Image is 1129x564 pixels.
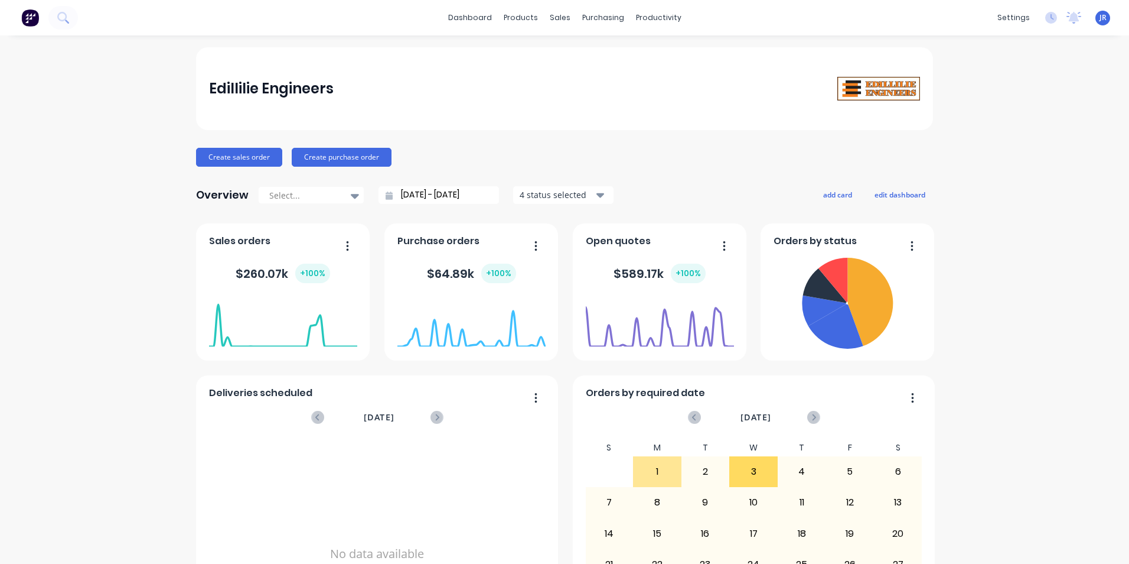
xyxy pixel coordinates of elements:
[778,457,825,487] div: 4
[209,77,334,101] div: Edillilie Engineers
[576,9,630,27] div: purchasing
[614,264,706,283] div: $ 589.17k
[196,183,249,207] div: Overview
[867,187,933,202] button: edit dashboard
[634,457,681,487] div: 1
[730,488,777,517] div: 10
[681,439,730,456] div: T
[397,234,479,248] span: Purchase orders
[586,234,651,248] span: Open quotes
[442,9,498,27] a: dashboard
[778,439,826,456] div: T
[778,488,825,517] div: 11
[729,439,778,456] div: W
[586,488,633,517] div: 7
[826,519,873,549] div: 19
[498,9,544,27] div: products
[774,234,857,248] span: Orders by status
[633,439,681,456] div: M
[682,457,729,487] div: 2
[586,519,633,549] div: 14
[730,457,777,487] div: 3
[825,439,874,456] div: F
[826,457,873,487] div: 5
[730,519,777,549] div: 17
[21,9,39,27] img: Factory
[671,264,706,283] div: + 100 %
[634,519,681,549] div: 15
[295,264,330,283] div: + 100 %
[585,439,634,456] div: S
[778,519,825,549] div: 18
[826,488,873,517] div: 12
[875,488,922,517] div: 13
[364,411,394,424] span: [DATE]
[544,9,576,27] div: sales
[875,457,922,487] div: 6
[634,488,681,517] div: 8
[1099,12,1107,23] span: JR
[427,264,516,283] div: $ 64.89k
[236,264,330,283] div: $ 260.07k
[586,386,705,400] span: Orders by required date
[991,9,1036,27] div: settings
[292,148,391,167] button: Create purchase order
[875,519,922,549] div: 20
[209,234,270,248] span: Sales orders
[740,411,771,424] span: [DATE]
[815,187,860,202] button: add card
[837,77,920,101] img: Edillilie Engineers
[874,439,922,456] div: S
[682,488,729,517] div: 9
[196,148,282,167] button: Create sales order
[630,9,687,27] div: productivity
[682,519,729,549] div: 16
[520,189,594,201] div: 4 status selected
[481,264,516,283] div: + 100 %
[513,186,614,204] button: 4 status selected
